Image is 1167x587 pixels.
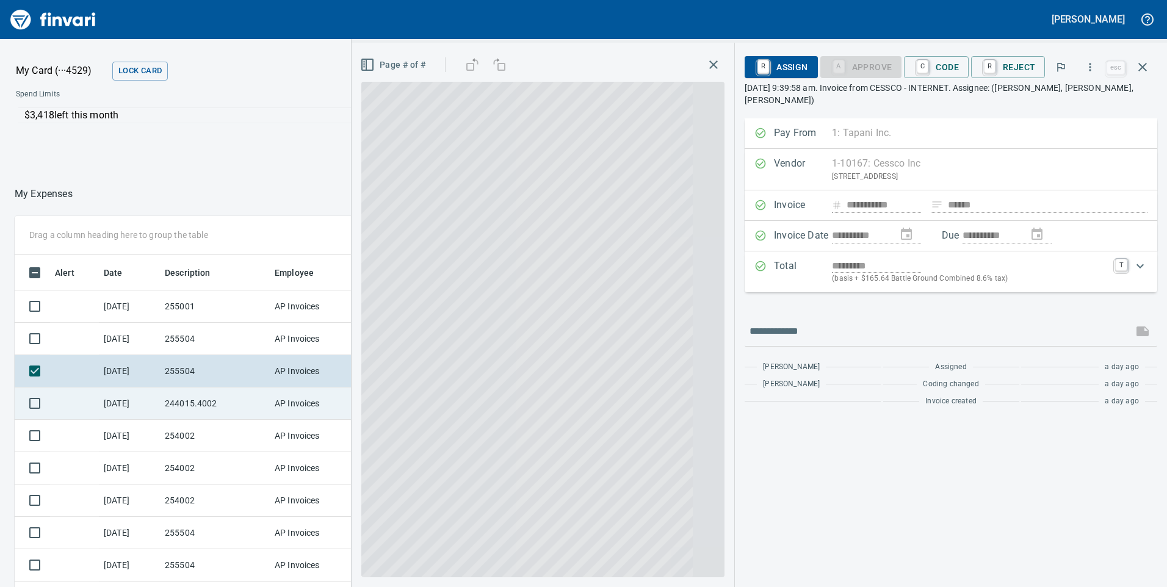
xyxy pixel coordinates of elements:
div: Expand [745,251,1157,292]
button: CCode [904,56,969,78]
td: [DATE] [99,549,160,582]
td: [DATE] [99,290,160,323]
span: Assigned [935,361,966,373]
span: Coding changed [923,378,978,391]
h5: [PERSON_NAME] [1052,13,1125,26]
td: 254002 [160,484,270,517]
td: [DATE] [99,517,160,549]
nav: breadcrumb [15,187,73,201]
span: Close invoice [1104,52,1157,82]
span: [PERSON_NAME] [763,361,820,373]
p: Online allowed [6,123,415,135]
td: AP Invoices [270,420,361,452]
p: My Expenses [15,187,73,201]
td: AP Invoices [270,484,361,517]
span: Spend Limits [16,88,236,101]
a: C [917,60,928,73]
span: a day ago [1105,361,1139,373]
p: $3,418 left this month [24,108,407,123]
td: AP Invoices [270,323,361,355]
td: AP Invoices [270,517,361,549]
span: a day ago [1105,395,1139,408]
td: 254002 [160,452,270,484]
img: Finvari [7,5,99,34]
button: [PERSON_NAME] [1049,10,1128,29]
p: My Card (···4529) [16,63,107,78]
td: [DATE] [99,323,160,355]
button: Lock Card [112,62,168,81]
button: RReject [971,56,1045,78]
a: R [757,60,769,73]
td: [DATE] [99,420,160,452]
td: 255504 [160,355,270,387]
td: [DATE] [99,452,160,484]
a: T [1115,259,1127,271]
span: Description [165,265,226,280]
td: AP Invoices [270,387,361,420]
td: [DATE] [99,387,160,420]
span: Employee [275,265,330,280]
span: Reject [981,57,1035,77]
td: 254002 [160,420,270,452]
td: AP Invoices [270,290,361,323]
td: AP Invoices [270,452,361,484]
p: Total [774,259,832,285]
a: R [984,60,995,73]
span: Code [914,57,959,77]
p: (basis + $165.64 Battle Ground Combined 8.6% tax) [832,273,1108,285]
button: More [1077,54,1104,81]
span: Lock Card [118,64,162,78]
p: [DATE] 9:39:58 am. Invoice from CESSCO - INTERNET. Assignee: ([PERSON_NAME], [PERSON_NAME], [PERS... [745,82,1157,106]
span: Alert [55,265,74,280]
a: esc [1107,61,1125,74]
button: Flag [1047,54,1074,81]
span: Date [104,265,123,280]
p: Drag a column heading here to group the table [29,229,208,241]
span: Description [165,265,211,280]
td: [DATE] [99,484,160,517]
span: Date [104,265,139,280]
td: [DATE] [99,355,160,387]
td: 255504 [160,323,270,355]
td: 255504 [160,549,270,582]
td: 244015.4002 [160,387,270,420]
span: Assign [754,57,808,77]
span: a day ago [1105,378,1139,391]
span: This records your message into the invoice and notifies anyone mentioned [1128,317,1157,346]
td: 255504 [160,517,270,549]
div: Coding Required [820,61,902,71]
button: RAssign [745,56,817,78]
td: 255001 [160,290,270,323]
span: Employee [275,265,314,280]
span: Invoice created [925,395,977,408]
td: AP Invoices [270,549,361,582]
span: [PERSON_NAME] [763,378,820,391]
span: Alert [55,265,90,280]
td: AP Invoices [270,355,361,387]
